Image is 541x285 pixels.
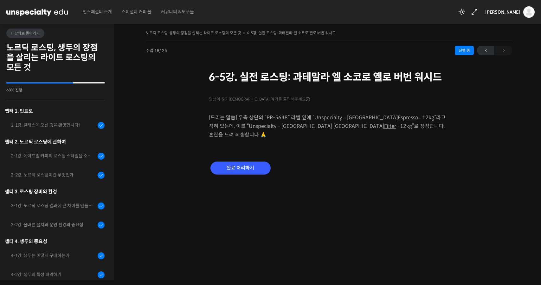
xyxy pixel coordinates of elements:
span: 강의로 돌아가기 [10,31,40,36]
a: 노르딕 로스팅, 생두의 장점을 살리는 라이트 로스팅의 모든 것 [146,30,241,35]
div: 4-2강. 생두의 특성 파악하기 [11,271,96,278]
div: 진행 중 [455,46,474,55]
div: 챕터 2. 노르딕 로스팅에 관하여 [5,137,105,146]
span: 수업 18 [146,49,167,53]
input: 완료 처리하기 [210,162,271,175]
div: 챕터 4. 생두의 중요성 [5,237,105,246]
span: 영상이 끊기[DEMOGRAPHIC_DATA] 여기를 클릭해주세요 [209,97,310,102]
p: [드리는 말씀] 우측 상단의 “PR-5648” 라벨 옆에 “Unspecialty – [GEOGRAPHIC_DATA] – 12kg”라고 적혀 있는데, 이를 “Unspecialt... [209,113,450,139]
div: 3-1강. 노르딕 로스팅 결과에 큰 차이를 만들어내는 로스팅 머신의 종류와 환경 [11,202,96,209]
div: 4-1강. 생두는 어떻게 구매하는가 [11,252,96,259]
div: 3-2강. 올바른 설치와 운영 환경의 중요성 [11,221,96,228]
div: 2-1강. 에이프릴 커피의 로스팅 스타일을 소개합니다 [11,152,96,159]
h3: 챕터 1. 인트로 [5,107,105,115]
a: ←이전 [477,46,494,55]
span: Filter [384,123,396,129]
span: / 25 [159,48,167,53]
span: [PERSON_NAME] [485,9,520,15]
div: 2-2강. 노르딕 로스팅이란 무엇인가 [11,171,96,178]
div: 챕터 3. 로스팅 장비와 환경 [5,187,105,196]
a: 강의로 돌아가기 [6,29,44,38]
div: 68% 진행 [6,88,105,92]
span: ← [477,46,494,55]
h1: 6-5강. 실전 로스팅: 과테말라 엘 소코로 옐로 버번 워시드 [209,71,450,83]
div: 1-1강. 클래스에 오신 것을 환영합니다! [11,122,96,129]
span: Espresso [398,114,418,121]
h2: 노르딕 로스팅, 생두의 장점을 살리는 라이트 로스팅의 모든 것 [6,43,105,73]
a: 6-5강. 실전 로스팅: 과테말라 엘 소코로 옐로 버번 워시드 [247,30,336,35]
